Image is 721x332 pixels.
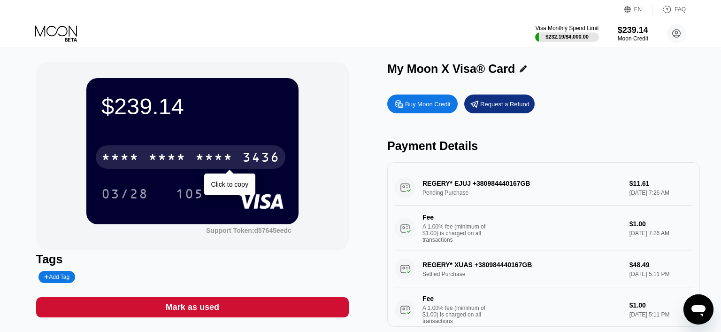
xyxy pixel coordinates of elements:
[653,5,686,14] div: FAQ
[387,62,515,76] div: My Moon X Visa® Card
[675,6,686,13] div: FAQ
[395,206,692,251] div: FeeA 1.00% fee (minimum of $1.00) is charged on all transactions$1.00[DATE] 7:26 AM
[464,95,535,113] div: Request a Refund
[387,139,700,153] div: Payment Details
[166,302,219,313] div: Mark as used
[629,230,692,237] div: [DATE] 7:26 AM
[405,100,451,108] div: Buy Moon Credit
[422,223,493,243] div: A 1.00% fee (minimum of $1.00) is charged on all transactions
[545,34,589,40] div: $232.19 / $4,000.00
[211,181,248,188] div: Click to copy
[618,25,648,35] div: $239.14
[206,227,291,234] div: Support Token: d57645eedc
[480,100,529,108] div: Request a Refund
[629,301,692,309] div: $1.00
[101,93,284,119] div: $239.14
[101,188,148,203] div: 03/28
[683,294,713,324] iframe: Button to launch messaging window
[169,182,211,206] div: 105
[624,5,653,14] div: EN
[422,295,488,302] div: Fee
[44,274,69,280] div: Add Tag
[629,311,692,318] div: [DATE] 5:11 PM
[535,25,598,32] div: Visa Monthly Spend Limit
[422,213,488,221] div: Fee
[94,182,155,206] div: 03/28
[618,25,648,42] div: $239.14Moon Credit
[206,227,291,234] div: Support Token:d57645eedc
[422,305,493,324] div: A 1.00% fee (minimum of $1.00) is charged on all transactions
[618,35,648,42] div: Moon Credit
[36,297,349,317] div: Mark as used
[36,253,349,266] div: Tags
[38,271,75,283] div: Add Tag
[634,6,642,13] div: EN
[176,188,204,203] div: 105
[387,95,458,113] div: Buy Moon Credit
[629,220,692,228] div: $1.00
[242,151,280,166] div: 3436
[535,25,598,42] div: Visa Monthly Spend Limit$232.19/$4,000.00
